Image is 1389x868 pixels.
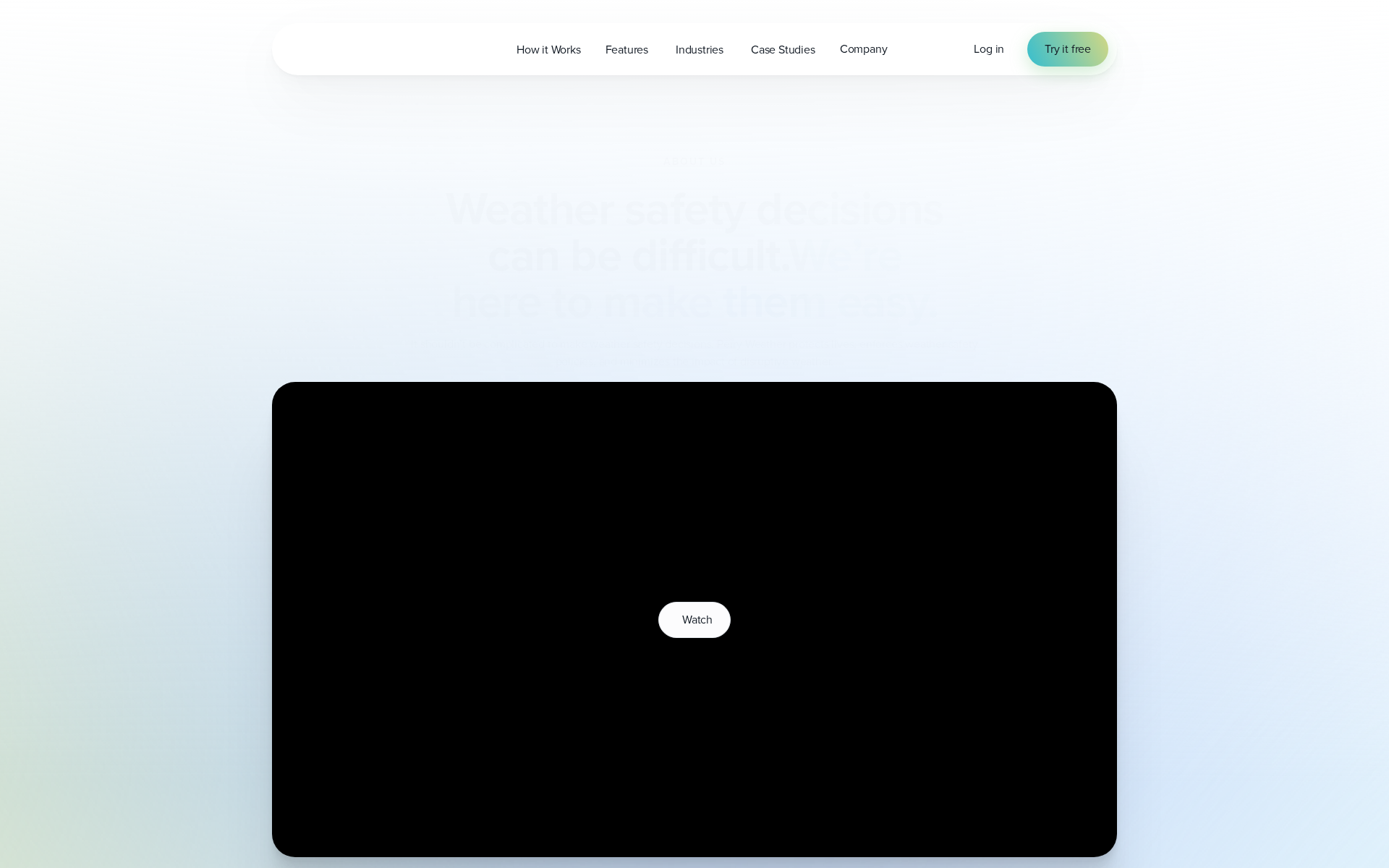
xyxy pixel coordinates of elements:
[676,41,723,59] span: Industries
[974,41,1004,58] a: Log in
[606,41,648,59] span: Features
[1045,41,1091,58] span: Try it free
[751,41,815,59] span: Case Studies
[682,611,713,629] span: Watch
[739,35,828,64] a: Case Studies
[517,41,581,59] span: How it Works
[504,35,593,64] a: How it Works
[840,41,888,58] span: Company
[1027,32,1108,67] a: Try it free
[658,602,731,638] button: Watch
